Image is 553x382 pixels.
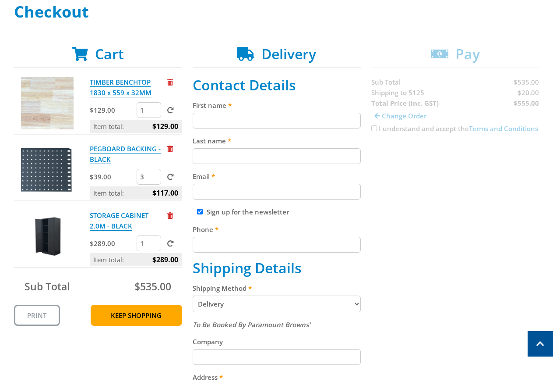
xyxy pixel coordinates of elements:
em: To Be Booked By Paramount Browns' [193,320,310,329]
p: $289.00 [90,238,135,249]
span: Delivery [261,44,316,63]
h2: Shipping Details [193,260,361,276]
span: $117.00 [152,186,178,200]
label: Email [193,171,361,182]
a: Print [14,305,60,326]
span: $289.00 [152,253,178,266]
span: $535.00 [134,279,171,293]
a: STORAGE CABINET 2.0M - BLACK [90,211,148,231]
label: Phone [193,224,361,235]
input: Please enter your email address. [193,184,361,200]
input: Please enter your last name. [193,148,361,164]
img: STORAGE CABINET 2.0M - BLACK [21,210,74,263]
p: $129.00 [90,105,135,115]
a: Remove from cart [167,211,173,220]
a: PEGBOARD BACKING - BLACK [90,144,161,164]
label: First name [193,100,361,111]
span: Sub Total [25,279,70,293]
label: Last name [193,136,361,146]
select: Please select a shipping method. [193,296,361,312]
p: $39.00 [90,171,135,182]
label: Shipping Method [193,283,361,293]
img: PEGBOARD BACKING - BLACK [21,143,74,196]
h1: Checkout [14,3,539,21]
h2: Contact Details [193,77,361,93]
span: Cart [95,44,124,63]
a: Keep Shopping [91,305,182,326]
input: Please enter your telephone number. [193,237,361,253]
input: Please enter your first name. [193,113,361,129]
p: Item total: [90,253,182,266]
a: Remove from cart [167,144,173,153]
p: Item total: [90,186,182,200]
p: Item total: [90,120,182,133]
a: Remove from cart [167,78,173,86]
label: Company [193,336,361,347]
label: Sign up for the newsletter [207,207,289,216]
img: TIMBER BENCHTOP 1830 x 559 x 32MM [21,77,74,129]
a: TIMBER BENCHTOP 1830 x 559 x 32MM [90,78,151,97]
span: $129.00 [152,120,178,133]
